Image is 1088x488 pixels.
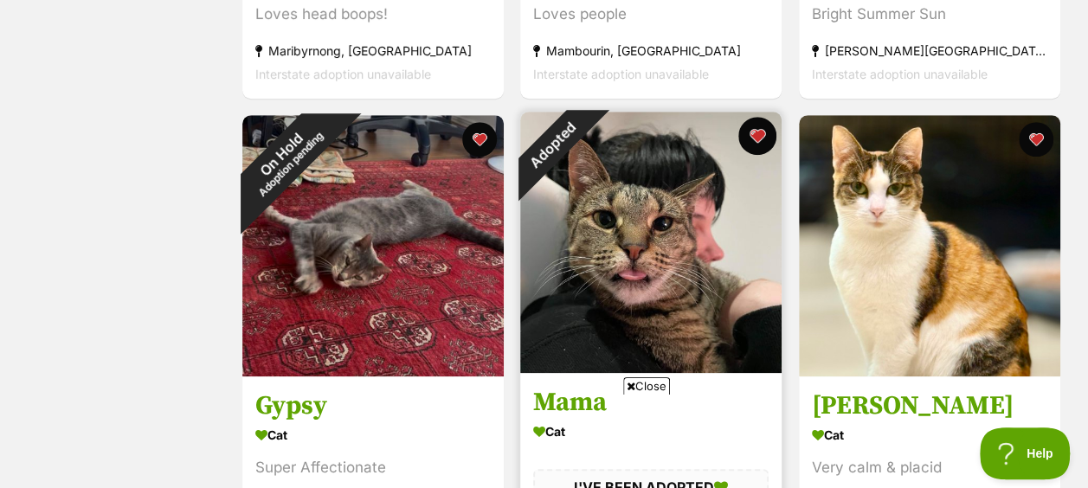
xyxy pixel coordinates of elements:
[812,67,988,81] span: Interstate adoption unavailable
[255,389,491,422] h3: Gypsy
[533,67,709,81] span: Interstate adoption unavailable
[256,129,325,198] span: Adoption pending
[812,389,1047,422] h3: [PERSON_NAME]
[520,359,782,376] a: Adopted
[980,427,1071,479] iframe: Help Scout Beacon - Open
[739,117,777,155] button: favourite
[209,82,361,234] div: On Hold
[496,87,609,201] div: Adopted
[812,456,1047,479] div: Very calm & placid
[812,422,1047,447] div: Cat
[520,112,782,373] img: Mama
[1019,122,1053,157] button: favourite
[242,115,504,376] img: Gypsy
[533,3,769,26] div: Loves people
[623,377,670,395] span: Close
[533,39,769,62] div: Mambourin, [GEOGRAPHIC_DATA]
[255,39,491,62] div: Maribyrnong, [GEOGRAPHIC_DATA]
[812,39,1047,62] div: [PERSON_NAME][GEOGRAPHIC_DATA], [GEOGRAPHIC_DATA]
[799,115,1060,376] img: Candice
[229,401,859,479] iframe: Advertisement
[255,67,431,81] span: Interstate adoption unavailable
[255,3,491,26] div: Loves head boops!
[242,363,504,380] a: On HoldAdoption pending
[533,386,769,419] h3: Mama
[462,122,497,157] button: favourite
[812,3,1047,26] div: Bright Summer Sun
